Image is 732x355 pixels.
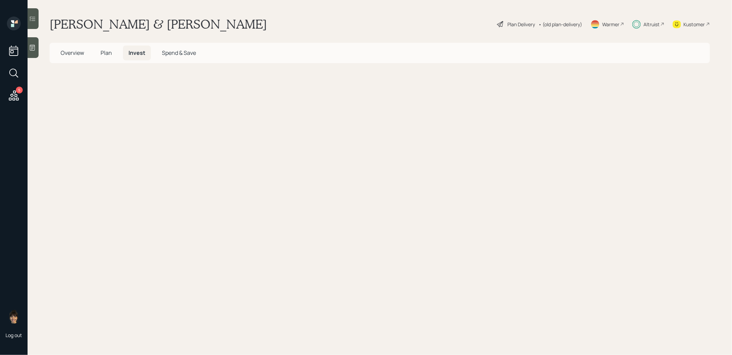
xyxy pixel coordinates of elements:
img: treva-nostdahl-headshot.png [7,310,21,324]
div: Warmer [602,21,619,28]
span: Plan [101,49,112,57]
div: Plan Delivery [507,21,535,28]
div: Log out [6,332,22,338]
span: Overview [61,49,84,57]
div: • (old plan-delivery) [538,21,582,28]
span: Spend & Save [162,49,196,57]
div: Altruist [643,21,660,28]
div: Kustomer [684,21,705,28]
span: Invest [128,49,145,57]
h1: [PERSON_NAME] & [PERSON_NAME] [50,17,267,32]
div: 5 [16,87,23,93]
